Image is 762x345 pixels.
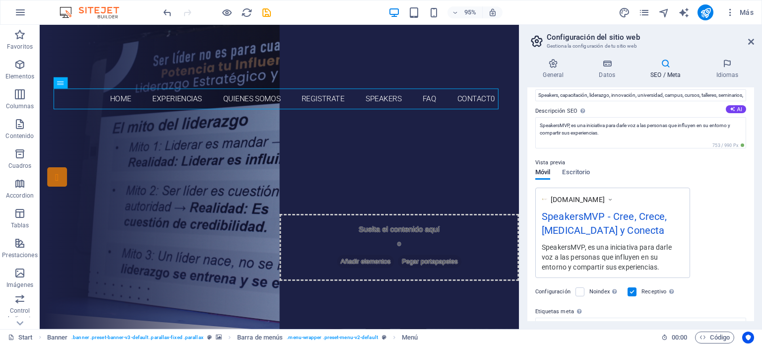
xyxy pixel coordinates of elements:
[535,169,590,188] div: Vista previa
[5,72,34,80] p: Elementos
[535,306,746,318] label: Etiquetas meta
[710,142,746,149] span: 753 / 990 Px
[8,332,33,344] a: Haz clic para cancelar la selección y doble clic para abrir páginas
[8,162,32,170] p: Cuadros
[618,6,630,18] button: design
[678,7,690,18] i: AI Writer
[726,105,746,113] button: Descripción SEO
[535,166,550,180] span: Móvil
[542,196,548,203] img: SPEAKERSMVP1-462AX8vQgun0fWVKT6oafw-Bv17xphwD3SOAi3Th_XhMQ.png
[641,286,677,298] label: Receptivo
[382,335,386,340] i: Este elemento es un preajuste personalizable
[551,195,605,205] span: [DOMAIN_NAME]
[638,6,650,18] button: pages
[672,332,687,344] span: 00 00
[261,7,272,18] i: Guardar (Ctrl+S)
[162,7,173,18] i: Deshacer: Cambiar elementos de menú (Ctrl+Z)
[679,334,680,341] span: :
[678,6,690,18] button: text_generator
[6,281,33,289] p: Imágenes
[402,332,418,344] span: Haz clic para seleccionar y doble clic para editar
[71,332,203,344] span: . banner .preset-banner-v3-default .parallax-fixed .parallax
[207,335,212,340] i: Este elemento es un preajuste personalizable
[161,6,173,18] button: undo
[542,209,684,242] div: SpeakersMVP - Cree, Crece, [MEDICAL_DATA] y Conecta
[6,102,34,110] p: Columnas
[725,7,754,17] span: Más
[562,166,590,180] span: Escritorio
[658,6,670,18] button: navigator
[721,4,758,20] button: Más
[638,7,650,18] i: Páginas (Ctrl+Alt+S)
[7,43,33,51] p: Favoritos
[488,8,497,17] i: Al redimensionar, ajustar el nivel de zoom automáticamente para ajustarse al dispositivo elegido.
[635,59,700,79] h4: SEO / Meta
[216,335,222,340] i: Este elemento contiene un fondo
[695,332,734,344] button: Código
[462,6,478,18] h6: 95%
[742,332,754,344] button: Usercentrics
[527,59,583,79] h4: General
[700,59,754,79] h4: Idiomas
[260,6,272,18] button: save
[47,332,68,344] span: Haz clic para seleccionar y doble clic para editar
[5,132,34,140] p: Contenido
[547,33,754,42] h2: Configuración del sitio web
[542,242,684,272] div: SpeakersMVP, es una iniciativa para darle voz a las personas que influyen en su entorno y compart...
[47,332,418,344] nav: breadcrumb
[589,286,622,298] label: Noindex
[237,332,283,344] span: Barra de menús
[241,7,253,18] i: Volver a cargar página
[699,332,730,344] span: Código
[619,7,630,18] i: Diseño (Ctrl+Alt+Y)
[583,59,635,79] h4: Datos
[547,42,734,51] h3: Gestiona la configuración de tu sitio web
[661,332,688,344] h6: Tiempo de la sesión
[287,332,378,344] span: . menu-wrapper .preset-menu-v2-default
[698,4,713,20] button: publish
[535,157,565,169] p: Vista previa
[57,6,131,18] img: Editor Logo
[11,221,29,229] p: Tablas
[2,251,37,259] p: Prestaciones
[535,105,746,117] label: Descripción SEO
[535,286,571,298] label: Configuración
[658,7,670,18] i: Navegador
[447,6,483,18] button: 95%
[6,192,34,200] p: Accordion
[241,6,253,18] button: reload
[700,7,711,18] i: Publicar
